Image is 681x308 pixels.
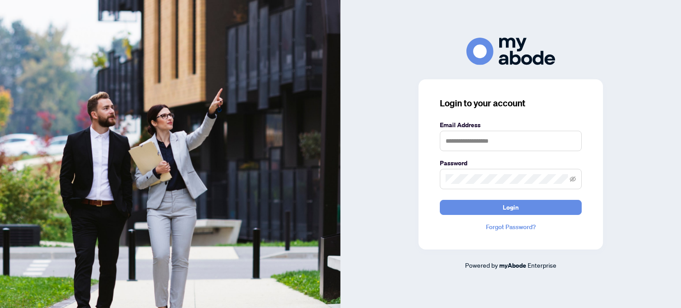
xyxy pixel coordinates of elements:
[440,97,582,109] h3: Login to your account
[440,200,582,215] button: Login
[465,261,498,269] span: Powered by
[440,222,582,232] a: Forgot Password?
[499,261,526,270] a: myAbode
[466,38,555,65] img: ma-logo
[570,176,576,182] span: eye-invisible
[503,200,519,214] span: Login
[440,120,582,130] label: Email Address
[528,261,556,269] span: Enterprise
[440,158,582,168] label: Password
